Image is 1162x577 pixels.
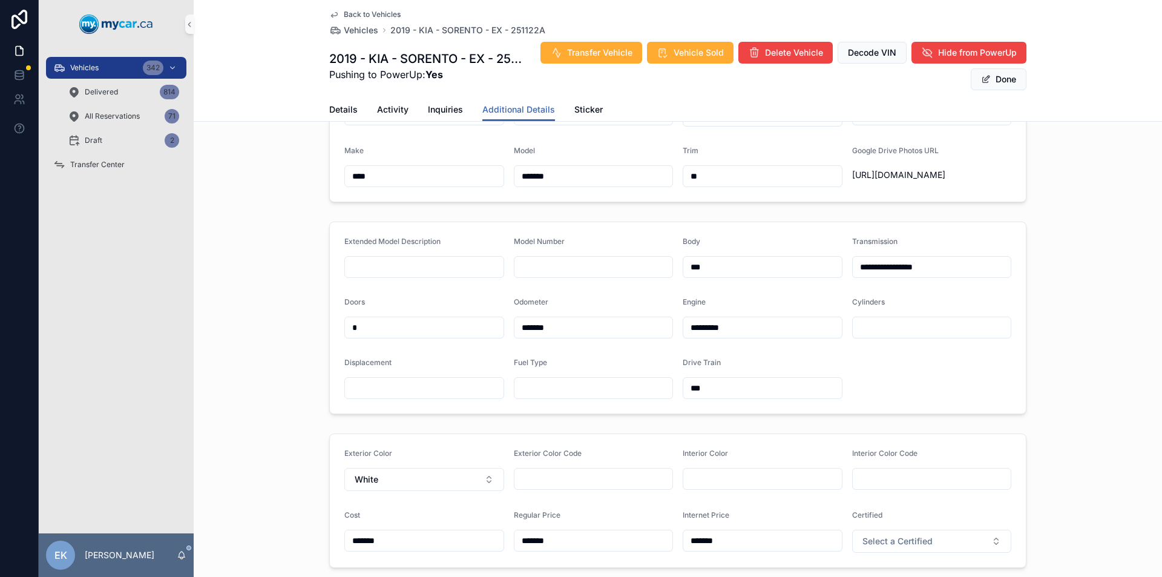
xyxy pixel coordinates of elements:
span: Fuel Type [514,358,547,367]
a: Details [329,99,358,123]
a: Inquiries [428,99,463,123]
span: Exterior Color [344,449,392,458]
span: Details [329,104,358,116]
span: Transmission [852,237,898,246]
a: Vehicles342 [46,57,186,79]
span: Inquiries [428,104,463,116]
span: Vehicles [70,63,99,73]
span: Extended Model Description [344,237,441,246]
button: Done [971,68,1026,90]
span: Transfer Center [70,160,125,170]
span: EK [54,548,67,562]
button: Delete Vehicle [738,42,833,64]
span: Interior Color Code [852,449,917,458]
div: 342 [143,61,163,75]
strong: Yes [425,68,443,81]
span: Delete Vehicle [765,47,823,59]
span: Exterior Color Code [514,449,582,458]
div: 2 [165,133,179,148]
span: Vehicle Sold [674,47,724,59]
span: Google Drive Photos URL [852,146,939,155]
span: White [355,473,378,486]
a: Additional Details [482,99,555,122]
span: Activity [377,104,409,116]
div: 814 [160,85,179,99]
p: [PERSON_NAME] [85,549,154,561]
span: Delivered [85,87,118,97]
span: Interior Color [683,449,728,458]
a: Delivered814 [61,81,186,103]
span: Make [344,146,364,155]
span: Draft [85,136,102,145]
button: Transfer Vehicle [540,42,642,64]
a: Sticker [574,99,603,123]
div: 71 [165,109,179,124]
span: Hide from PowerUp [938,47,1017,59]
span: Decode VIN [848,47,896,59]
a: Back to Vehicles [329,10,401,19]
span: Sticker [574,104,603,116]
span: Back to Vehicles [344,10,401,19]
span: Cost [344,510,360,519]
span: Model [514,146,535,155]
span: Body [683,237,700,246]
button: Select Button [852,530,1012,553]
button: Hide from PowerUp [911,42,1026,64]
span: Trim [683,146,698,155]
span: Cylinders [852,297,885,306]
h1: 2019 - KIA - SORENTO - EX - 251122A [329,50,523,67]
span: [URL][DOMAIN_NAME] [852,169,1012,181]
span: Pushing to PowerUp: [329,67,523,82]
a: 2019 - KIA - SORENTO - EX - 251122A [390,24,545,36]
button: Select Button [344,468,504,491]
span: Model Number [514,237,565,246]
span: Transfer Vehicle [567,47,632,59]
span: Select a Certified [862,535,933,547]
span: Regular Price [514,510,560,519]
span: Additional Details [482,104,555,116]
a: Vehicles [329,24,378,36]
span: Vehicles [344,24,378,36]
span: Odometer [514,297,548,306]
span: Certified [852,510,882,519]
a: Transfer Center [46,154,186,176]
span: Displacement [344,358,392,367]
span: Engine [683,297,706,306]
a: Activity [377,99,409,123]
button: Vehicle Sold [647,42,734,64]
span: Drive Train [683,358,721,367]
a: All Reservations71 [61,105,186,127]
div: scrollable content [39,48,194,191]
span: Doors [344,297,365,306]
button: Decode VIN [838,42,907,64]
span: All Reservations [85,111,140,121]
img: App logo [79,15,153,34]
span: Internet Price [683,510,729,519]
a: Draft2 [61,130,186,151]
